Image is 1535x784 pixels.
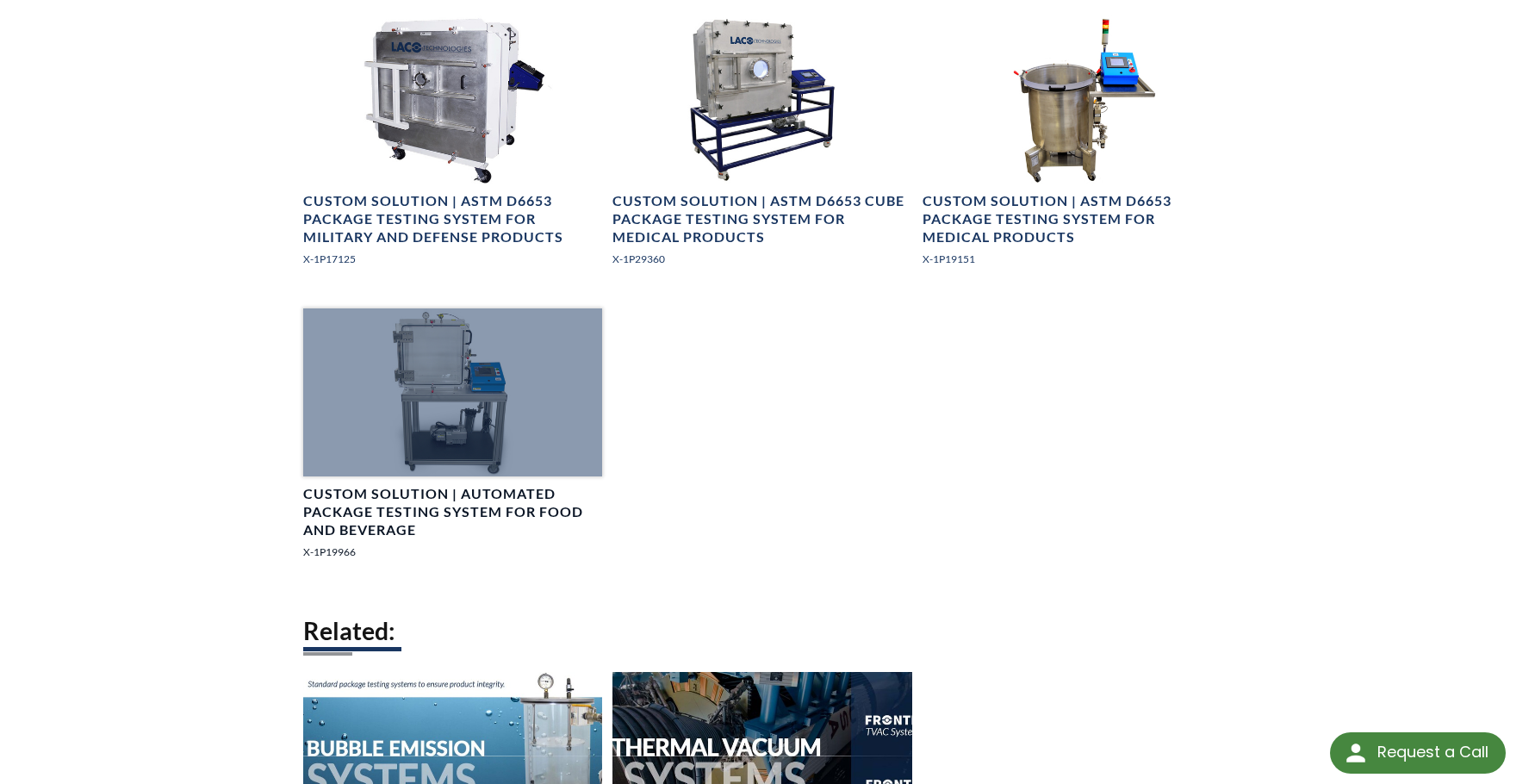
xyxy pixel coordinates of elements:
a: Automated Package Testing System for Food and Beverage on CartCustom Solution | Automated Package... [303,308,602,574]
h2: Related: [303,615,1232,647]
p: X-1P17125 [303,251,602,267]
div: Request a Call [1377,732,1488,772]
h4: Custom Solution | Automated Package Testing System for Food and Beverage [303,485,602,538]
p: X-1P29360 [612,251,911,267]
a: Full view of Cylindrical Package Testing System for Medical ProductsCustom Solution | ASTM D6653 ... [923,16,1221,281]
p: X-1P19966 [303,544,602,560]
h4: Custom Solution | ASTM D6653 Package Testing System for Medical Products [923,192,1221,246]
img: round button [1342,739,1370,767]
h4: Custom Solution | ASTM D6653 Cube Package Testing System for Medical Products [612,192,911,246]
div: Request a Call [1330,732,1506,774]
a: ASTM D6653 Cube Package Testing System for Medical ProductsCustom Solution | ASTM D6653 Cube Pack... [612,16,911,281]
p: X-1P19151 [923,251,1221,267]
h4: Custom Solution | ASTM D6653 Package Testing System for Military and Defense Products [303,192,602,246]
a: ASTM D6653 Package Testing System for Military and Defense Products, front viewCustom Solution | ... [303,16,602,281]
